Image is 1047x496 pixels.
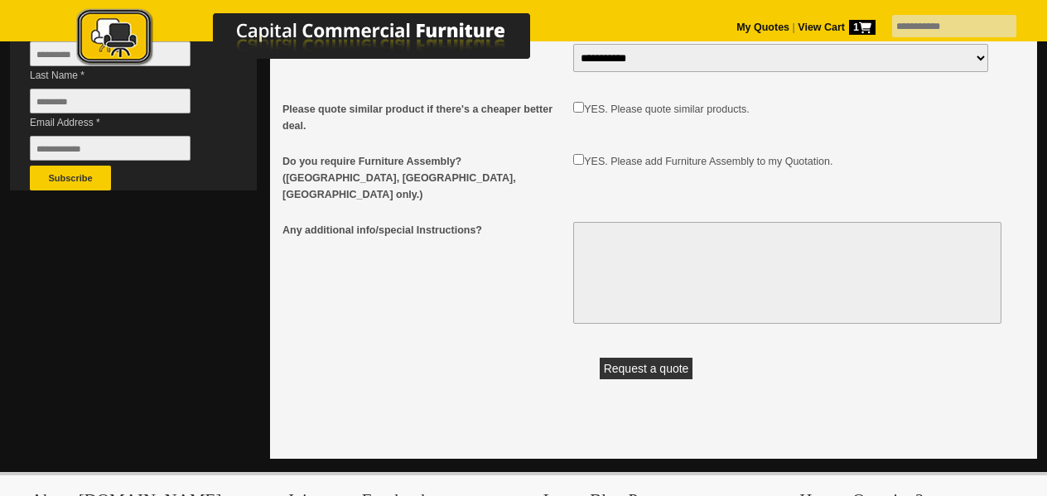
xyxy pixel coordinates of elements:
[584,156,832,167] label: YES. Please add Furniture Assembly to my Quotation.
[795,22,876,33] a: View Cart1
[30,166,111,190] button: Subscribe
[30,136,191,161] input: Email Address *
[282,222,565,238] span: Any additional info/special Instructions?
[600,358,693,379] button: Request a quote
[849,20,876,35] span: 1
[573,44,988,72] select: Country
[282,153,565,203] span: Do you require Furniture Assembly? ([GEOGRAPHIC_DATA], [GEOGRAPHIC_DATA], [GEOGRAPHIC_DATA] only.)
[31,8,610,69] img: Capital Commercial Furniture Logo
[584,104,749,115] label: YES. Please quote similar products.
[30,89,191,113] input: Last Name *
[573,102,584,113] input: Please quote similar product if there's a cheaper better deal.
[30,41,191,66] input: First Name *
[736,22,789,33] a: My Quotes
[573,154,584,165] input: Do you require Furniture Assembly? (Auckland, Wellington, Christchurch only.)
[573,222,1001,324] textarea: Any additional info/special Instructions?
[798,22,876,33] strong: View Cart
[31,8,610,74] a: Capital Commercial Furniture Logo
[282,101,565,134] span: Please quote similar product if there's a cheaper better deal.
[30,67,215,84] span: Last Name *
[30,114,215,131] span: Email Address *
